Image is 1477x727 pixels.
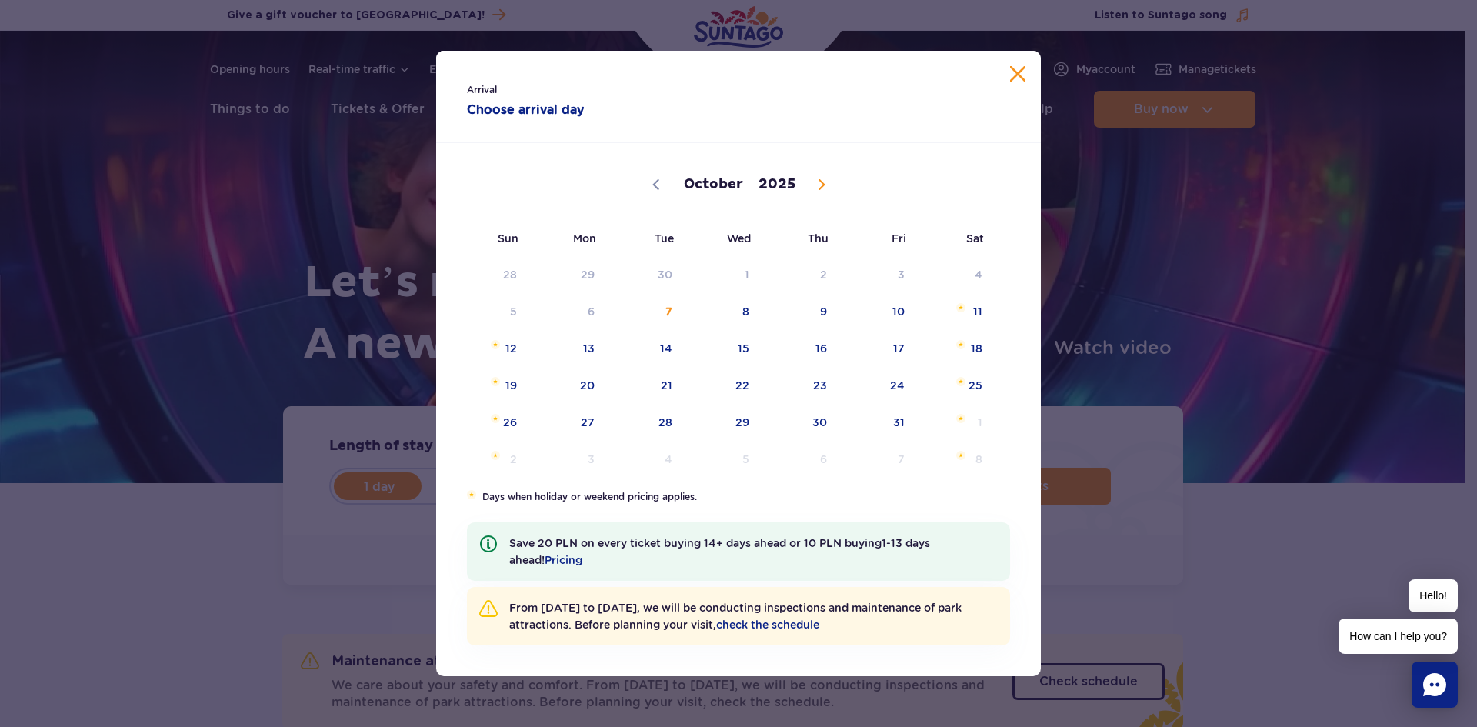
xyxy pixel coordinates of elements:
span: October 1, 2025 [685,257,762,292]
span: Wed [685,221,762,256]
span: October 21, 2025 [607,368,685,403]
a: Pricing [545,554,582,566]
span: October 28, 2025 [607,405,685,440]
span: October 31, 2025 [839,405,917,440]
span: Mon [529,221,607,256]
span: October 29, 2025 [685,405,762,440]
span: October 12, 2025 [452,331,529,366]
span: November 6, 2025 [762,442,839,477]
span: October 6, 2025 [529,294,607,329]
span: October 30, 2025 [762,405,839,440]
span: October 7, 2025 [607,294,685,329]
span: October 11, 2025 [917,294,995,329]
span: November 2, 2025 [452,442,529,477]
span: Tue [607,221,685,256]
span: Sun [452,221,529,256]
span: Hello! [1409,579,1458,612]
span: October 15, 2025 [685,331,762,366]
a: check the schedule [716,619,819,631]
span: October 10, 2025 [839,294,917,329]
span: September 29, 2025 [529,257,607,292]
li: From [DATE] to [DATE], we will be conducting inspections and maintenance of park attractions. Bef... [467,587,1010,645]
span: September 28, 2025 [452,257,529,292]
span: October 24, 2025 [839,368,917,403]
li: Save 20 PLN on every ticket buying 14+ days ahead or 10 PLN buying 1-13 days ahead! [467,522,1010,581]
div: Chat [1412,662,1458,708]
span: October 23, 2025 [762,368,839,403]
span: October 22, 2025 [685,368,762,403]
span: October 13, 2025 [529,331,607,366]
span: November 1, 2025 [917,405,995,440]
span: Fri [839,221,917,256]
span: October 8, 2025 [685,294,762,329]
span: October 18, 2025 [917,331,995,366]
span: October 5, 2025 [452,294,529,329]
span: October 17, 2025 [839,331,917,366]
span: October 2, 2025 [762,257,839,292]
span: November 7, 2025 [839,442,917,477]
span: October 14, 2025 [607,331,685,366]
span: November 4, 2025 [607,442,685,477]
span: October 3, 2025 [839,257,917,292]
span: October 27, 2025 [529,405,607,440]
span: November 8, 2025 [917,442,995,477]
span: Arrival [467,82,708,98]
button: Close calendar [1010,66,1025,82]
span: October 16, 2025 [762,331,839,366]
span: September 30, 2025 [607,257,685,292]
span: November 3, 2025 [529,442,607,477]
span: November 5, 2025 [685,442,762,477]
span: October 26, 2025 [452,405,529,440]
li: Days when holiday or weekend pricing applies. [467,490,1010,504]
span: October 9, 2025 [762,294,839,329]
span: October 20, 2025 [529,368,607,403]
strong: Choose arrival day [467,101,708,119]
span: October 25, 2025 [917,368,995,403]
span: October 4, 2025 [917,257,995,292]
span: Thu [762,221,839,256]
span: Sat [917,221,995,256]
span: How can I help you? [1339,619,1458,654]
span: October 19, 2025 [452,368,529,403]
